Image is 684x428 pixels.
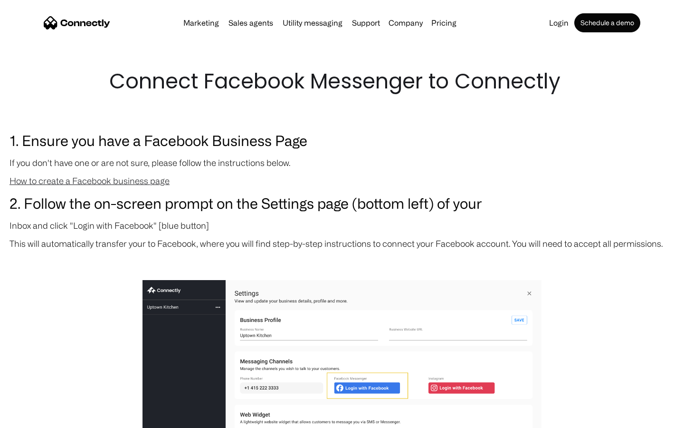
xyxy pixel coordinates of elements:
a: Pricing [427,19,460,27]
a: Sales agents [225,19,277,27]
a: Login [545,19,572,27]
h3: 1. Ensure you have a Facebook Business Page [9,129,674,151]
a: Support [348,19,384,27]
aside: Language selected: English [9,411,57,425]
h1: Connect Facebook Messenger to Connectly [109,67,575,96]
p: ‍ [9,255,674,268]
a: How to create a Facebook business page [9,176,170,185]
div: Company [389,16,423,29]
a: Utility messaging [279,19,346,27]
a: Marketing [180,19,223,27]
h3: 2. Follow the on-screen prompt on the Settings page (bottom left) of your [9,192,674,214]
p: This will automatically transfer your to Facebook, where you will find step-by-step instructions ... [9,237,674,250]
a: Schedule a demo [574,13,640,32]
p: If you don't have one or are not sure, please follow the instructions below. [9,156,674,169]
p: Inbox and click "Login with Facebook" [blue button] [9,219,674,232]
ul: Language list [19,411,57,425]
